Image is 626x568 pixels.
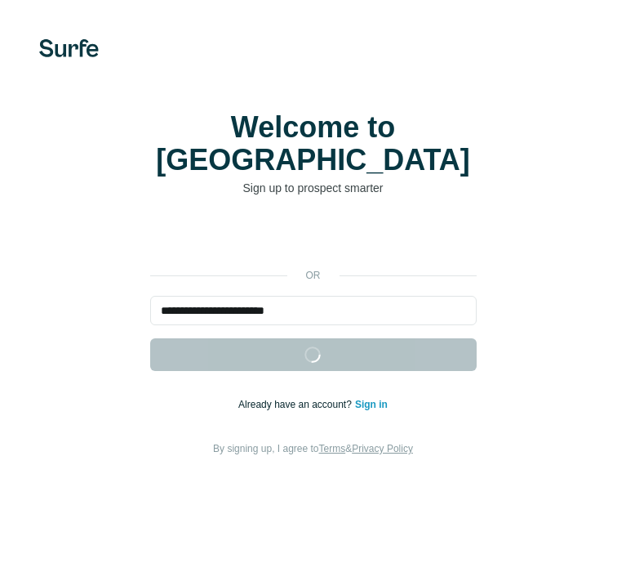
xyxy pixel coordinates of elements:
[150,180,477,196] p: Sign up to prospect smarter
[238,399,355,410] span: Already have an account?
[39,39,99,57] img: Surfe's logo
[150,111,477,177] h1: Welcome to [GEOGRAPHIC_DATA]
[213,443,413,454] span: By signing up, I agree to &
[352,443,413,454] a: Privacy Policy
[287,268,340,283] p: or
[319,443,346,454] a: Terms
[355,399,388,410] a: Sign in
